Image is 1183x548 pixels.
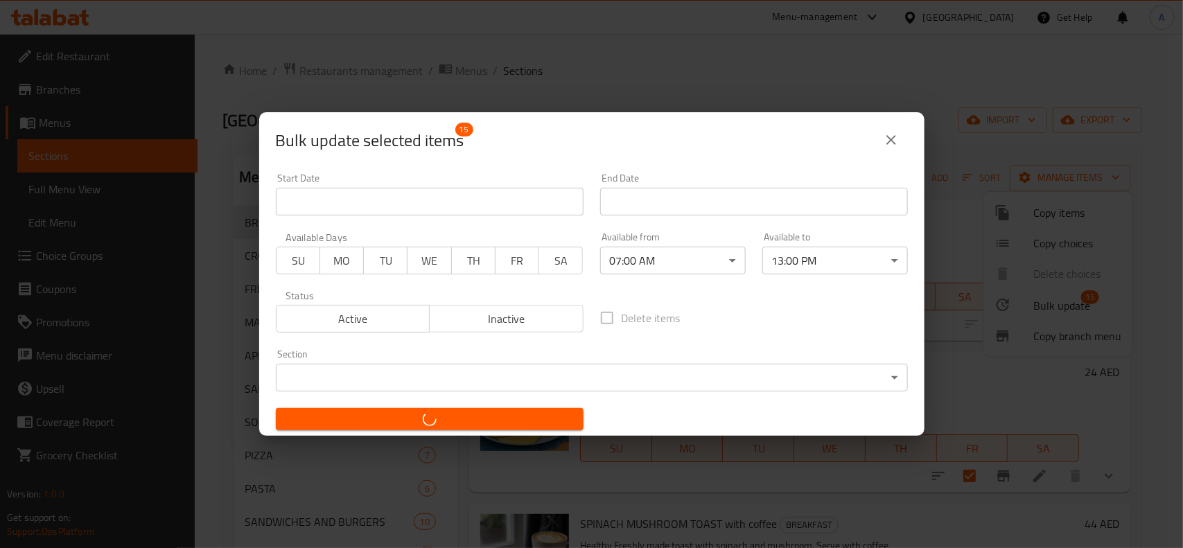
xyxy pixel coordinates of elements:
[545,251,577,271] span: SA
[429,305,584,333] button: Inactive
[276,130,464,152] span: Selected items count
[369,251,402,271] span: TU
[363,247,408,274] button: TU
[435,309,578,329] span: Inactive
[276,305,430,333] button: Active
[875,123,908,157] button: close
[762,247,908,274] div: 13:00 PM
[407,247,451,274] button: WE
[319,247,364,274] button: MO
[282,309,425,329] span: Active
[413,251,446,271] span: WE
[451,247,496,274] button: TH
[501,251,534,271] span: FR
[455,123,473,136] span: 15
[276,364,908,391] div: ​
[600,247,746,274] div: 07:00 AM
[457,251,490,271] span: TH
[495,247,539,274] button: FR
[276,247,320,274] button: SU
[326,251,358,271] span: MO
[622,310,681,326] span: Delete items
[538,247,583,274] button: SA
[282,251,315,271] span: SU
